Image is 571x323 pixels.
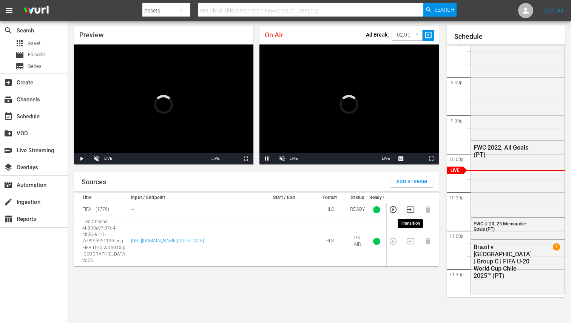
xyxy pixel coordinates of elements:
span: Search [434,3,454,17]
button: Seek to live, currently behind live [208,153,223,164]
button: Captions [394,153,409,164]
button: Play [74,153,89,164]
span: Search [4,26,13,35]
th: Ready? [367,193,387,203]
button: Preview Stream [389,205,397,214]
span: Reports [4,214,13,223]
span: Schedule [4,112,13,121]
img: ans4CAIJ8jUAAAAAAAAAAAAAAAAAAAAAAAAgQb4GAAAAAAAAAAAAAAAAAAAAAAAAJMjXAAAAAAAAAAAAAAAAAAAAAAAAgAT5G... [18,2,54,20]
button: Fullscreen [424,153,439,164]
div: Video Player [259,44,439,164]
div: FWC 2022, All Goals (PT) [474,144,531,158]
span: 1 [553,243,560,250]
button: Picture-in-Picture [223,153,238,164]
td: READY [348,203,367,216]
span: menu [5,6,14,15]
span: Episode [15,51,24,60]
th: Start / End [257,193,312,203]
button: Pause [259,153,275,164]
a: Sign Out [544,8,564,14]
span: Series [28,63,42,70]
td: ON AIR [348,216,367,266]
button: Picture-in-Picture [409,153,424,164]
span: LIVE [382,156,390,161]
button: Unmute [275,153,290,164]
h1: Schedule [454,33,565,40]
div: Brazil v [GEOGRAPHIC_DATA] | Group C | FIFA U-20 World Cup Chile 2025™ (PT) [474,243,531,279]
span: Overlays [4,163,13,172]
div: LIVE [290,153,298,164]
th: Format [312,193,348,203]
th: Input / Endpoint [129,193,257,203]
div: Video Player [74,44,253,164]
span: FWC U-20, 25 Memorable Goals (PT) [474,221,526,232]
div: 02:00 [392,28,423,42]
td: HLS [312,216,348,266]
button: Add Stream [390,176,433,187]
span: Add Stream [396,178,427,186]
td: FIFA+ (1776) [74,203,129,216]
span: Episode [28,51,45,58]
td: HLS [312,203,348,216]
span: slideshow_sharp [424,31,433,40]
button: Unmute [89,153,104,164]
th: Title [74,193,129,203]
span: Preview [79,31,103,39]
span: Create [4,78,13,87]
a: [URL][DOMAIN_NAME][DATE][DATE] [131,238,204,243]
span: LIVE [211,156,220,161]
div: LIVE [104,153,113,164]
span: Automation [4,181,13,190]
h1: Sources [82,178,106,186]
button: Search [423,3,457,17]
span: Ingestion [4,197,13,207]
span: Asset [28,40,40,47]
span: On Air [265,31,283,39]
span: Live Streaming [4,146,13,155]
span: Asset [15,39,24,48]
td: Live Channel 4b830a97-97d4-4b06-a141-7c9955931129 eng FIFA U-20 World Cup [GEOGRAPHIC_DATA] 2025 [74,216,129,266]
span: Series [15,62,24,71]
span: VOD [4,129,13,138]
p: Ad Break: [366,32,389,38]
th: Status [348,193,367,203]
button: Fullscreen [238,153,253,164]
td: --- [129,203,257,216]
button: Seek to live, currently behind live [378,153,394,164]
span: Channels [4,95,13,104]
